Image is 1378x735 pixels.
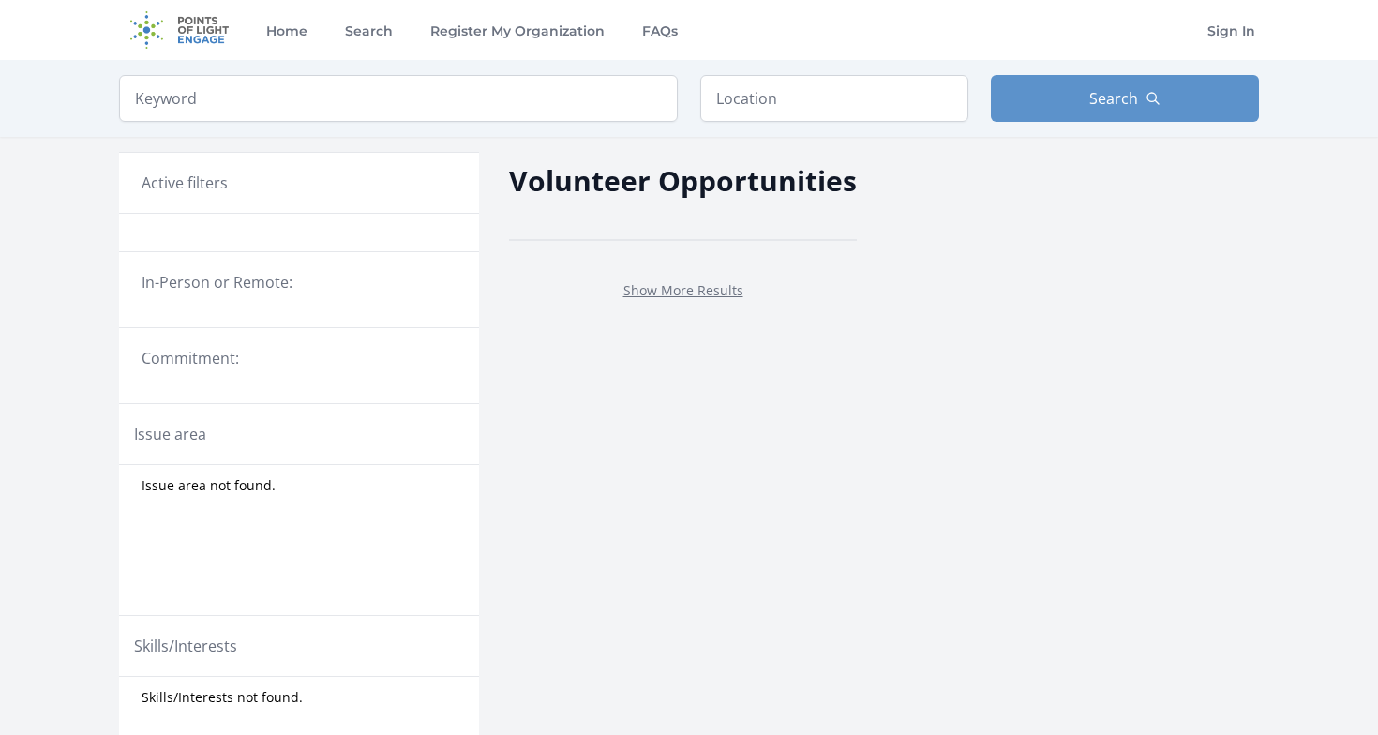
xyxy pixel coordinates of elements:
[134,635,237,657] legend: Skills/Interests
[700,75,968,122] input: Location
[142,688,303,707] span: Skills/Interests not found.
[142,476,276,495] span: Issue area not found.
[134,423,206,445] legend: Issue area
[119,75,678,122] input: Keyword
[991,75,1259,122] button: Search
[509,159,857,202] h2: Volunteer Opportunities
[1089,87,1138,110] span: Search
[623,281,743,299] a: Show More Results
[142,172,228,194] h3: Active filters
[142,271,457,293] legend: In-Person or Remote:
[142,347,457,369] legend: Commitment:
